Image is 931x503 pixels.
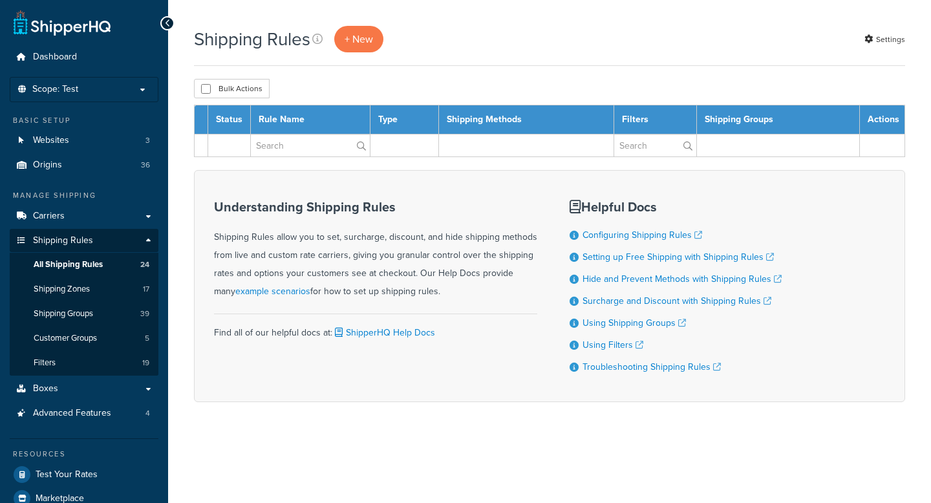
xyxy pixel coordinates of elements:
li: Filters [10,351,158,375]
a: Carriers [10,204,158,228]
a: example scenarios [235,284,310,298]
p: + New [334,26,383,52]
th: Shipping Groups [696,105,859,134]
span: Boxes [33,383,58,394]
div: Manage Shipping [10,190,158,201]
span: 3 [145,135,150,146]
span: Scope: Test [32,84,78,95]
a: Hide and Prevent Methods with Shipping Rules [583,272,782,286]
a: Customer Groups 5 [10,326,158,350]
th: Shipping Methods [438,105,614,134]
span: 36 [141,160,150,171]
li: Websites [10,129,158,153]
a: Advanced Features 4 [10,401,158,425]
a: Boxes [10,377,158,401]
li: Shipping Rules [10,229,158,376]
a: Filters 19 [10,351,158,375]
a: Test Your Rates [10,463,158,486]
th: Filters [614,105,696,134]
span: Websites [33,135,69,146]
span: 39 [140,308,149,319]
a: Configuring Shipping Rules [583,228,702,242]
li: Customer Groups [10,326,158,350]
li: Advanced Features [10,401,158,425]
span: Dashboard [33,52,77,63]
a: Shipping Zones 17 [10,277,158,301]
a: Setting up Free Shipping with Shipping Rules [583,250,774,264]
a: ShipperHQ Home [14,10,111,36]
span: 19 [142,358,149,369]
button: Bulk Actions [194,79,270,98]
a: Using Filters [583,338,643,352]
a: Using Shipping Groups [583,316,686,330]
span: Test Your Rates [36,469,98,480]
input: Search [251,134,370,156]
input: Search [614,134,696,156]
a: All Shipping Rules 24 [10,253,158,277]
a: Dashboard [10,45,158,69]
span: Carriers [33,211,65,222]
th: Status [208,105,251,134]
a: Websites 3 [10,129,158,153]
h1: Shipping Rules [194,27,310,52]
li: All Shipping Rules [10,253,158,277]
span: 4 [145,408,150,419]
h3: Understanding Shipping Rules [214,200,537,214]
div: Find all of our helpful docs at: [214,314,537,342]
span: Shipping Rules [33,235,93,246]
span: 17 [143,284,149,295]
span: Shipping Zones [34,284,90,295]
span: Origins [33,160,62,171]
div: Basic Setup [10,115,158,126]
span: All Shipping Rules [34,259,103,270]
a: Troubleshooting Shipping Rules [583,360,721,374]
a: Shipping Groups 39 [10,302,158,326]
span: Advanced Features [33,408,111,419]
h3: Helpful Docs [570,200,782,214]
span: Shipping Groups [34,308,93,319]
a: Settings [864,30,905,48]
li: Shipping Zones [10,277,158,301]
a: Origins 36 [10,153,158,177]
a: ShipperHQ Help Docs [332,326,435,339]
th: Actions [860,105,905,134]
span: 5 [145,333,149,344]
a: Shipping Rules [10,229,158,253]
span: Filters [34,358,56,369]
span: Customer Groups [34,333,97,344]
th: Type [370,105,438,134]
li: Shipping Groups [10,302,158,326]
li: Origins [10,153,158,177]
th: Rule Name [251,105,370,134]
a: Surcharge and Discount with Shipping Rules [583,294,771,308]
div: Shipping Rules allow you to set, surcharge, discount, and hide shipping methods from live and cus... [214,200,537,301]
div: Resources [10,449,158,460]
span: 24 [140,259,149,270]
